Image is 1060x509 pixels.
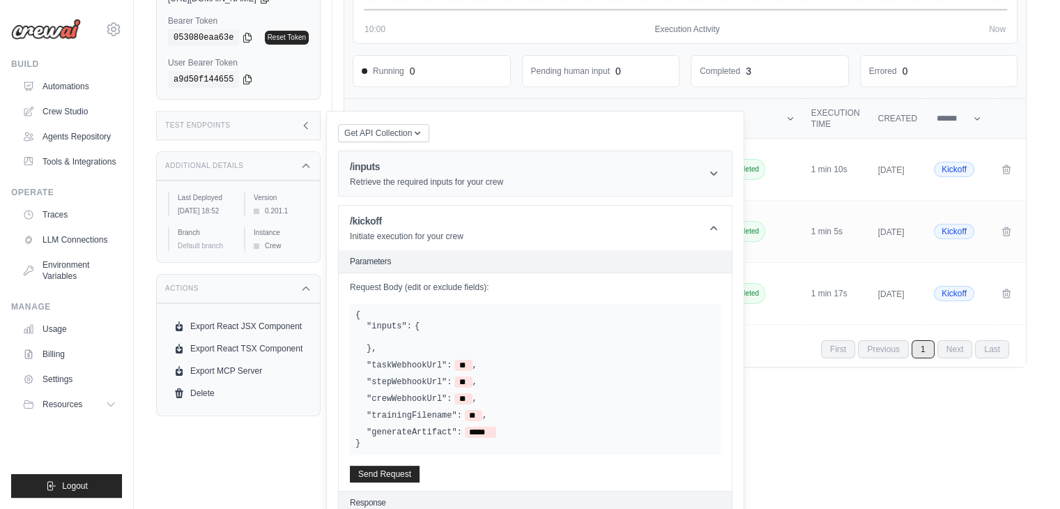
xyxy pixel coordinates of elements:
label: Instance [254,227,309,238]
span: 1 [912,340,935,358]
label: "taskWebhookUrl": [367,360,452,371]
a: Export MCP Server [168,360,309,382]
span: Now [989,24,1006,35]
span: { [355,310,360,320]
a: Usage [17,318,122,340]
dd: Pending human input [531,66,610,77]
span: } [367,343,371,354]
h3: Additional Details [165,162,243,170]
label: Version [254,192,309,203]
label: User Bearer Token [168,57,309,68]
th: Created [870,99,925,139]
h1: /kickoff [350,214,463,228]
a: Reset Token [265,31,309,45]
a: Tools & Integrations [17,151,122,173]
label: Branch [178,227,233,238]
label: "inputs": [367,321,412,332]
button: Resources [17,393,122,416]
label: "trainingFilename": [367,410,462,421]
nav: Pagination [821,340,1009,358]
div: Crew [254,241,309,251]
span: } [355,439,360,448]
time: [DATE] [878,165,905,175]
a: Crew Studio [17,100,122,123]
a: Export React JSX Component [168,315,309,337]
span: Kickoff [934,162,974,177]
code: 053080eaa63e [168,29,239,46]
a: Settings [17,368,122,390]
time: [DATE] [878,289,905,299]
img: Logo [11,19,81,40]
button: Send Request [350,466,420,483]
label: Request Body (edit or exclude fields): [350,282,721,293]
label: "generateArtifact": [367,427,462,438]
th: Execution Time [803,99,870,139]
span: Get API Collection [344,128,412,139]
span: { [415,321,420,332]
span: 10:00 [364,24,385,35]
a: Export React TSX Component [168,337,309,360]
a: Environment Variables [17,254,122,287]
div: 0.201.1 [254,206,309,216]
div: 0 [410,64,415,78]
a: Agents Repository [17,126,122,148]
div: 0 [615,64,621,78]
span: , [371,343,376,354]
button: Get API Collection [338,124,429,142]
dd: Completed [700,66,740,77]
a: Automations [17,75,122,98]
a: LLM Connections [17,229,122,251]
div: 1 min 5s [811,226,861,237]
div: Operate [11,187,122,198]
h3: Actions [165,284,199,293]
div: 1 min 10s [811,164,861,175]
div: 3 [746,64,751,78]
span: , [473,377,477,388]
span: Next [937,340,973,358]
div: Manage [11,301,122,312]
h1: /inputs [350,160,503,174]
span: Previous [858,340,909,358]
code: a9d50f144655 [168,71,239,88]
label: Last Deployed [178,192,233,203]
th: Inputs [344,99,714,139]
section: Crew executions table [344,99,1026,367]
span: Last [975,340,1009,358]
h2: Response [350,497,386,508]
a: Traces [17,204,122,226]
span: , [473,393,477,404]
p: Retrieve the required inputs for your crew [350,176,503,188]
label: "crewWebhookUrl": [367,393,452,404]
div: 0 [902,64,908,78]
span: Kickoff [934,224,974,239]
label: "stepWebhookUrl": [367,377,452,388]
h3: Test Endpoints [165,121,231,130]
span: First [821,340,855,358]
time: October 8, 2025 at 18:52 AEDT [178,207,219,215]
span: Execution Activity [654,24,719,35]
span: Resources [43,399,82,410]
span: Logout [62,480,88,492]
span: Kickoff [934,286,974,301]
span: Running [362,66,404,77]
span: , [482,410,487,421]
button: Logout [11,474,122,498]
span: , [473,360,477,371]
dd: Errored [869,66,897,77]
a: Billing [17,343,122,365]
p: Initiate execution for your crew [350,231,463,242]
div: 1 min 17s [811,288,861,299]
h2: Parameters [350,256,721,267]
time: [DATE] [878,227,905,237]
label: Bearer Token [168,15,309,26]
span: Default branch [178,242,223,250]
a: Delete [168,382,309,404]
div: Build [11,59,122,70]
